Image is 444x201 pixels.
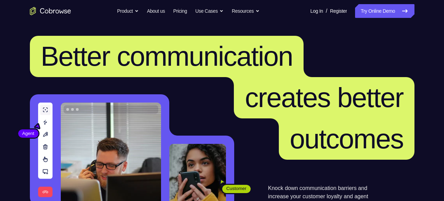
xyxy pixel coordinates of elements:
[232,4,260,18] button: Resources
[147,4,165,18] a: About us
[195,4,224,18] button: Use Cases
[41,41,293,72] span: Better communication
[290,124,403,154] span: outcomes
[245,82,403,113] span: creates better
[310,4,323,18] a: Log In
[117,4,139,18] button: Product
[326,7,327,15] span: /
[355,4,414,18] a: Try Online Demo
[173,4,187,18] a: Pricing
[330,4,347,18] a: Register
[30,7,71,15] a: Go to the home page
